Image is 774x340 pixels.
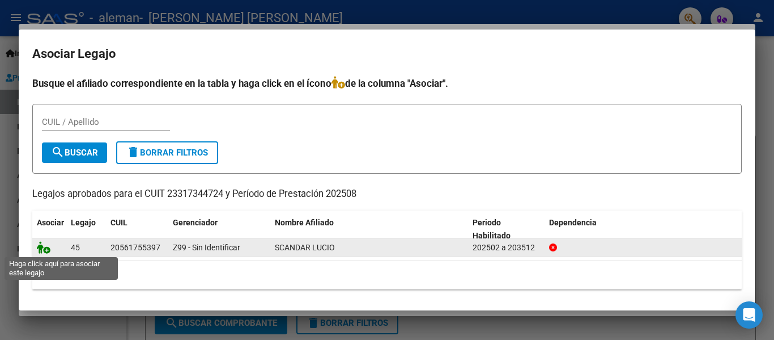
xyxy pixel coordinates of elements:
[51,148,98,158] span: Buscar
[51,145,65,159] mat-icon: search
[275,243,335,252] span: SCANDAR LUCIO
[173,218,218,227] span: Gerenciador
[32,211,66,248] datatable-header-cell: Asociar
[32,76,742,91] h4: Busque el afiliado correspondiente en la tabla y haga click en el ícono de la columna "Asociar".
[275,218,334,227] span: Nombre Afiliado
[42,142,107,163] button: Buscar
[106,211,168,248] datatable-header-cell: CUIL
[126,148,208,158] span: Borrar Filtros
[71,218,96,227] span: Legajo
[468,211,545,248] datatable-header-cell: Periodo Habilitado
[110,218,127,227] span: CUIL
[66,211,106,248] datatable-header-cell: Legajo
[32,261,742,289] div: 1 registros
[173,243,240,252] span: Z99 - Sin Identificar
[32,43,742,65] h2: Asociar Legajo
[37,218,64,227] span: Asociar
[32,187,742,202] p: Legajos aprobados para el CUIT 23317344724 y Período de Prestación 202508
[473,241,540,254] div: 202502 a 203512
[270,211,468,248] datatable-header-cell: Nombre Afiliado
[71,243,80,252] span: 45
[735,301,763,329] div: Open Intercom Messenger
[473,218,511,240] span: Periodo Habilitado
[549,218,597,227] span: Dependencia
[168,211,270,248] datatable-header-cell: Gerenciador
[545,211,742,248] datatable-header-cell: Dependencia
[126,145,140,159] mat-icon: delete
[116,141,218,164] button: Borrar Filtros
[110,241,160,254] div: 20561755397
